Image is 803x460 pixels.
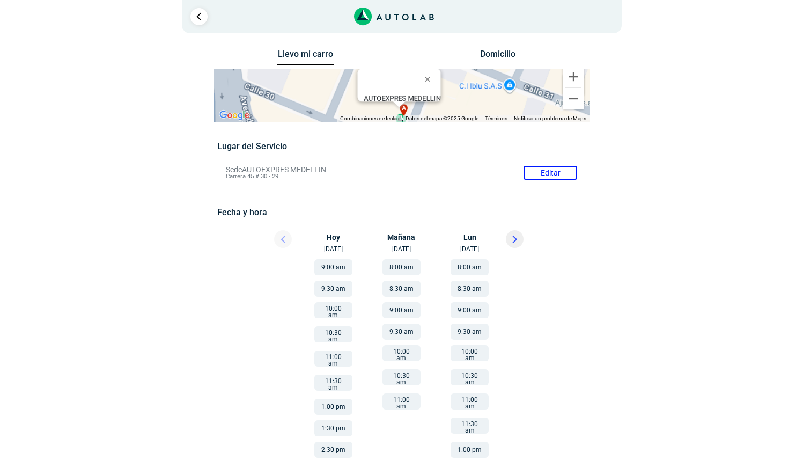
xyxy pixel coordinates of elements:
button: Domicilio [469,49,526,64]
button: Reducir [563,88,584,109]
button: 9:00 am [451,302,489,318]
button: 8:30 am [451,281,489,297]
a: Términos (se abre en una nueva pestaña) [485,115,507,121]
button: Ampliar [563,66,584,87]
b: AUTOEXPRES MEDELLIN [364,94,440,103]
button: 10:00 am [451,345,489,361]
button: 9:00 am [314,259,352,275]
button: 10:30 am [382,369,421,385]
button: 10:00 am [314,302,352,318]
img: Google [217,108,252,122]
button: 11:00 am [451,393,489,410]
button: 2:30 pm [314,442,352,458]
button: 1:00 pm [314,399,352,415]
button: 11:00 am [314,351,352,367]
a: Ir al paso anterior [190,8,208,25]
span: Datos del mapa ©2025 Google [406,115,478,121]
button: Cerrar [417,66,443,92]
button: 8:30 am [382,281,421,297]
button: 11:00 am [382,393,421,410]
button: 1:00 pm [451,442,489,458]
button: 11:30 am [451,418,489,434]
h5: Fecha y hora [217,207,586,217]
a: Abre esta zona en Google Maps (se abre en una nueva ventana) [217,108,252,122]
div: Carrera 45 # 30 - 29 [364,94,440,111]
button: 10:00 am [382,345,421,361]
button: 9:30 am [314,281,352,297]
button: 11:30 am [314,375,352,391]
button: 9:00 am [382,302,421,318]
button: 8:00 am [382,259,421,275]
a: Link al sitio de autolab [354,11,434,21]
button: 8:00 am [451,259,489,275]
a: Notificar un problema de Maps [514,115,586,121]
button: Llevo mi carro [277,49,334,65]
button: 9:30 am [382,324,421,340]
button: 9:30 am [451,324,489,340]
button: 1:30 pm [314,420,352,436]
span: a [401,104,406,113]
button: 10:30 am [451,369,489,385]
h5: Lugar del Servicio [217,141,586,151]
button: Combinaciones de teclas [340,115,399,122]
button: 10:30 am [314,326,352,342]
